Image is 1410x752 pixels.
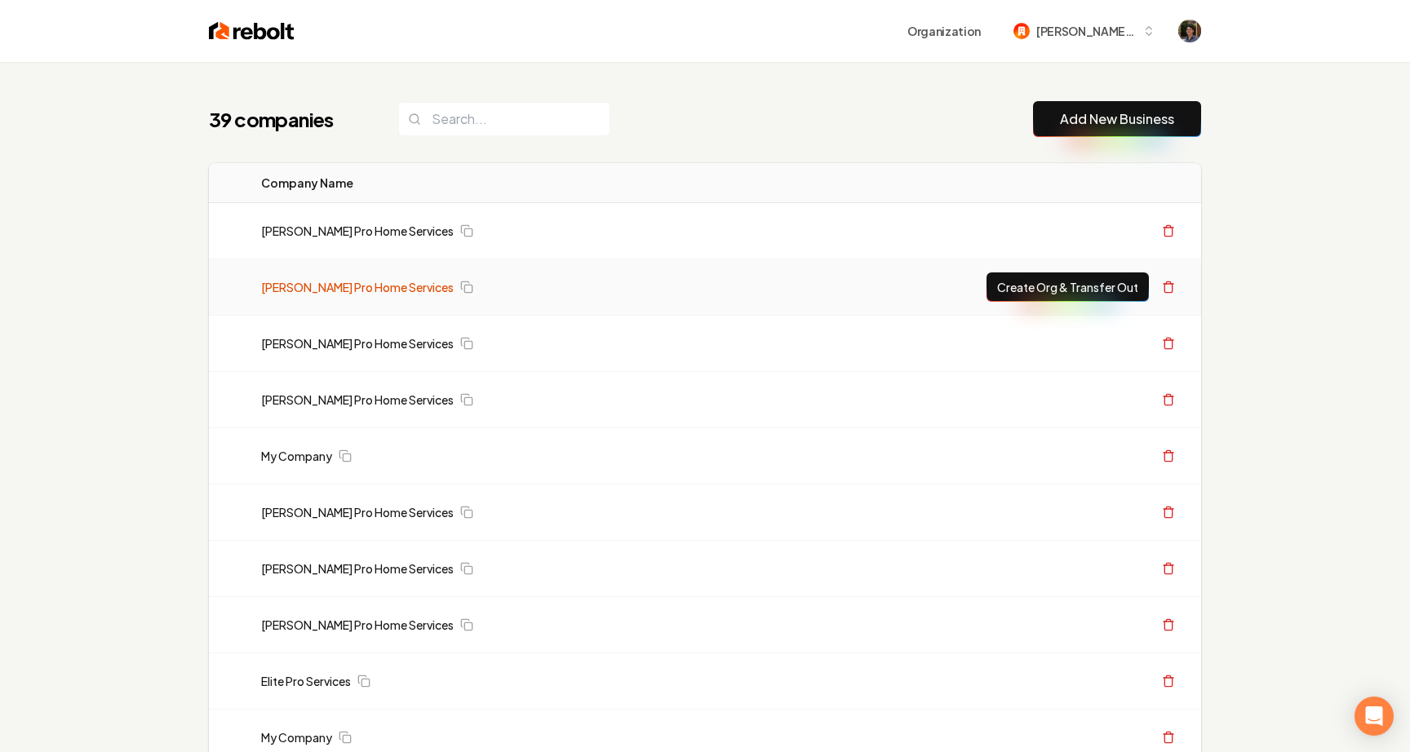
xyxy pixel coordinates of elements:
[987,272,1149,302] button: Create Org & Transfer Out
[261,448,332,464] a: My Company
[261,504,454,520] a: [PERSON_NAME] Pro Home Services
[1178,20,1201,42] img: Mitchell Stahl
[261,673,351,689] a: Elite Pro Services
[209,106,366,132] h1: 39 companies
[1013,23,1030,39] img: mitchell-62
[209,20,295,42] img: Rebolt Logo
[261,617,454,633] a: [PERSON_NAME] Pro Home Services
[898,16,991,46] button: Organization
[261,560,454,577] a: [PERSON_NAME] Pro Home Services
[1033,101,1201,137] button: Add New Business
[398,102,610,136] input: Search...
[261,223,454,239] a: [PERSON_NAME] Pro Home Services
[261,279,454,295] a: [PERSON_NAME] Pro Home Services
[1355,697,1394,736] div: Open Intercom Messenger
[248,163,735,203] th: Company Name
[1036,23,1136,40] span: [PERSON_NAME]-62
[261,729,332,745] a: My Company
[1178,20,1201,42] button: Open user button
[261,391,454,408] a: [PERSON_NAME] Pro Home Services
[261,335,454,352] a: [PERSON_NAME] Pro Home Services
[1060,109,1174,129] a: Add New Business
